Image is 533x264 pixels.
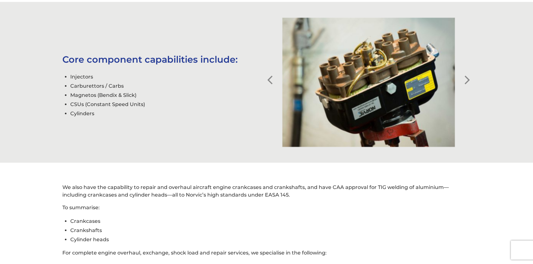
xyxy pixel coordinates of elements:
li: CSUs (Constant Speed Units) [70,100,266,109]
li: Cylinders [70,109,266,118]
li: Injectors [70,72,266,81]
p: To summarise: [62,204,471,211]
button: Next [464,72,471,78]
li: Crankcases [70,217,471,226]
li: Cylinder heads [70,235,471,244]
li: Crankshafts [70,226,471,235]
span: Core component capabilities include: [62,54,238,65]
p: We also have the capability to repair and overhaul aircraft engine crankcases and crankshafts, an... [62,184,471,199]
p: For complete engine overhaul, exchange, shock load and repair services, we specialise in the foll... [62,249,471,257]
li: Magnetos (Bendix & Slick) [70,91,266,100]
li: Carburettors / Carbs [70,81,266,91]
button: Previous [266,72,273,78]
